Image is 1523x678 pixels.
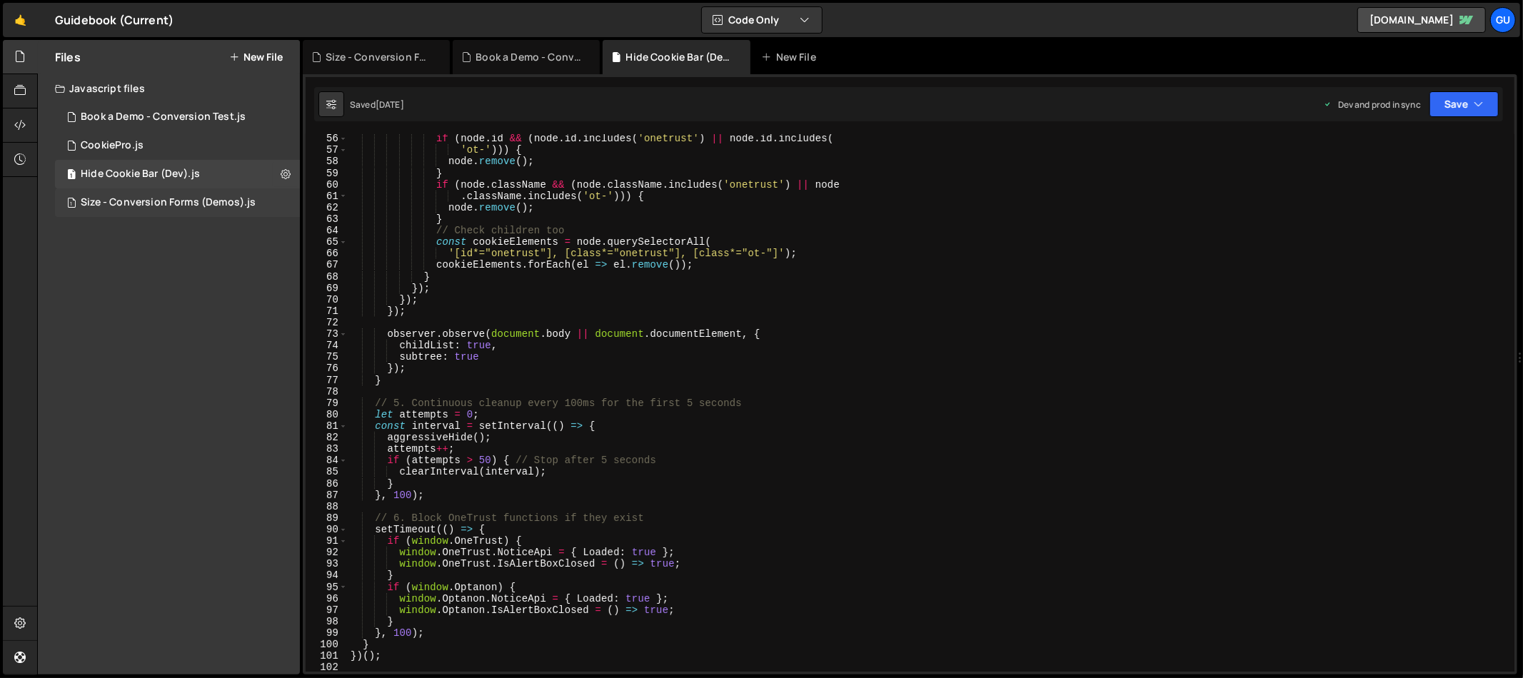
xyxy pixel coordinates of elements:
[306,512,348,524] div: 89
[306,650,348,662] div: 101
[306,547,348,558] div: 92
[306,558,348,570] div: 93
[81,111,246,123] div: Book a Demo - Conversion Test.js
[306,271,348,283] div: 68
[306,305,348,317] div: 71
[306,328,348,340] div: 73
[306,363,348,374] div: 76
[306,225,348,236] div: 64
[306,248,348,259] div: 66
[306,455,348,466] div: 84
[306,386,348,398] div: 78
[55,188,300,217] div: 16498/46882.js
[306,283,348,294] div: 69
[55,49,81,65] h2: Files
[306,593,348,604] div: 96
[3,3,38,37] a: 🤙
[306,639,348,650] div: 100
[81,196,256,209] div: Size - Conversion Forms (Demos).js
[1324,98,1421,111] div: Dev and prod in sync
[67,170,76,181] span: 1
[306,570,348,581] div: 94
[306,191,348,202] div: 61
[306,317,348,328] div: 72
[306,466,348,477] div: 85
[81,168,200,181] div: Hide Cookie Bar (Dev).js
[306,133,348,144] div: 56
[350,98,404,111] div: Saved
[306,443,348,455] div: 83
[306,616,348,627] div: 98
[1429,91,1499,117] button: Save
[306,490,348,501] div: 87
[306,478,348,490] div: 86
[55,160,300,188] div: 16498/45674.js
[306,168,348,179] div: 59
[306,627,348,639] div: 99
[1357,7,1486,33] a: [DOMAIN_NAME]
[476,50,583,64] div: Book a Demo - Conversion Test.js
[306,582,348,593] div: 95
[306,409,348,420] div: 80
[306,202,348,213] div: 62
[306,535,348,547] div: 91
[762,50,822,64] div: New File
[306,351,348,363] div: 75
[702,7,822,33] button: Code Only
[306,213,348,225] div: 63
[229,51,283,63] button: New File
[55,103,300,131] div: 16498/46815.js
[55,131,300,160] div: 16498/46866.js
[1490,7,1516,33] a: Gu
[67,198,76,210] span: 1
[306,662,348,673] div: 102
[306,398,348,409] div: 79
[306,604,348,616] div: 97
[306,179,348,191] div: 60
[306,420,348,432] div: 81
[326,50,433,64] div: Size - Conversion Forms (Demos).js
[306,340,348,351] div: 74
[55,11,174,29] div: Guidebook (Current)
[376,98,404,111] div: [DATE]
[626,50,733,64] div: Hide Cookie Bar (Dev).js
[306,144,348,156] div: 57
[306,501,348,512] div: 88
[306,524,348,535] div: 90
[306,156,348,167] div: 58
[38,74,300,103] div: Javascript files
[306,236,348,248] div: 65
[306,375,348,386] div: 77
[306,294,348,305] div: 70
[81,139,144,152] div: CookiePro.js
[306,259,348,270] div: 67
[306,432,348,443] div: 82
